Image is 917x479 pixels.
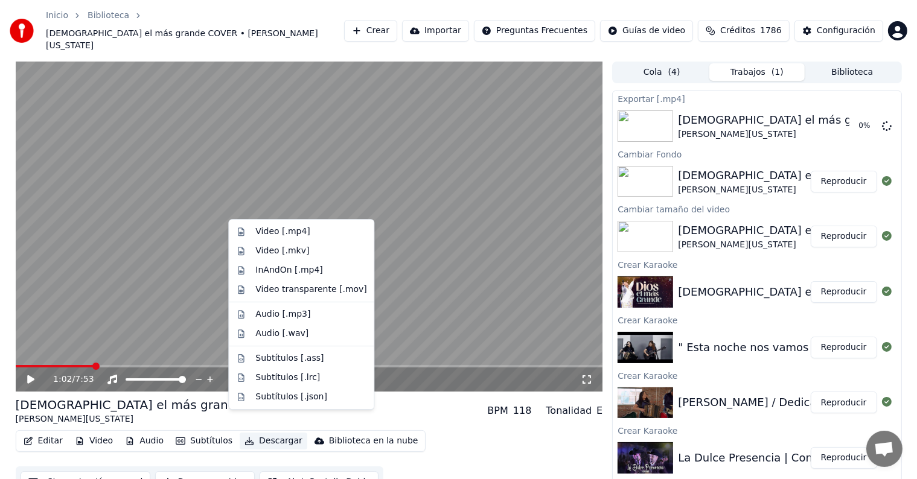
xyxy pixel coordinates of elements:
[255,308,310,320] div: Audio [.mp3]
[255,284,366,296] div: Video transparente [.mov]
[794,20,883,42] button: Configuración
[255,372,320,384] div: Subtítulos [.lrc]
[53,373,82,385] div: /
[16,413,289,425] div: [PERSON_NAME][US_STATE]
[811,337,877,358] button: Reproducir
[120,433,168,449] button: Audio
[255,328,308,340] div: Audio [.wav]
[613,368,901,382] div: Crear Karaoke
[817,25,875,37] div: Configuración
[546,404,592,418] div: Tonalidad
[402,20,469,42] button: Importar
[16,396,289,413] div: [DEMOGRAPHIC_DATA] el más grande COVER
[613,312,901,327] div: Crear Karaoke
[75,373,94,385] span: 7:53
[329,435,418,447] div: Biblioteca en la nube
[811,226,877,247] button: Reproducir
[255,352,324,364] div: Subtítulos [.ass]
[255,264,323,276] div: InAndOn [.mp4]
[53,373,72,385] span: 1:02
[811,447,877,469] button: Reproducir
[709,63,805,81] button: Trabajos
[255,391,327,403] div: Subtítulos [.json]
[811,281,877,303] button: Reproducir
[811,392,877,413] button: Reproducir
[613,423,901,437] div: Crear Karaoke
[487,404,508,418] div: BPM
[772,66,784,78] span: ( 1 )
[613,147,901,161] div: Cambiar Fondo
[46,10,68,22] a: Inicio
[344,20,397,42] button: Crear
[46,28,344,52] span: [DEMOGRAPHIC_DATA] el más grande COVER • [PERSON_NAME][US_STATE]
[613,91,901,106] div: Exportar [.mp4]
[613,257,901,271] div: Crear Karaoke
[613,201,901,216] div: Cambiar tamaño del video
[171,433,237,449] button: Subtítulos
[46,10,344,52] nav: breadcrumb
[614,63,709,81] button: Cola
[596,404,602,418] div: E
[19,433,68,449] button: Editar
[859,121,877,131] div: 0 %
[760,25,782,37] span: 1786
[805,63,900,81] button: Biblioteca
[255,226,310,238] div: Video [.mp4]
[255,245,309,257] div: Video [.mkv]
[10,19,34,43] img: youka
[474,20,595,42] button: Preguntas Frecuentes
[811,171,877,192] button: Reproducir
[866,431,903,467] a: Chat abierto
[240,433,307,449] button: Descargar
[600,20,693,42] button: Guías de video
[720,25,755,37] span: Créditos
[513,404,532,418] div: 118
[698,20,790,42] button: Créditos1786
[70,433,118,449] button: Video
[88,10,129,22] a: Biblioteca
[668,66,680,78] span: ( 4 )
